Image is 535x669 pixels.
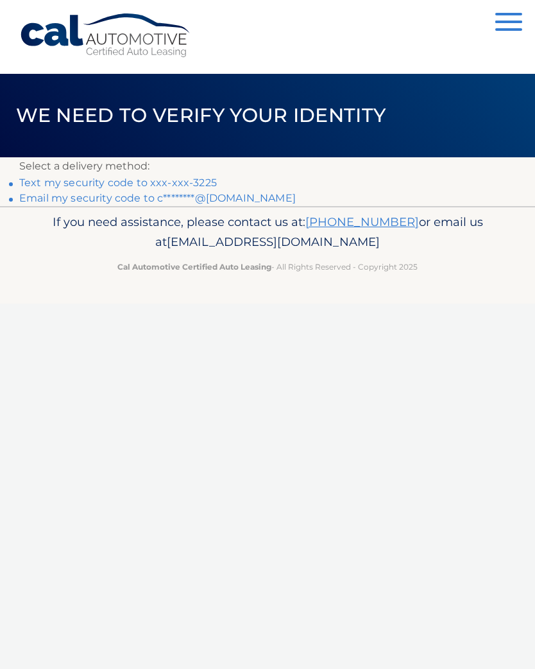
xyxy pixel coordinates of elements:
button: Menu [495,13,522,34]
a: Text my security code to xxx-xxx-3225 [19,177,217,189]
p: Select a delivery method: [19,157,516,175]
p: - All Rights Reserved - Copyright 2025 [19,260,516,274]
strong: Cal Automotive Certified Auto Leasing [117,262,271,272]
a: Cal Automotive [19,13,192,58]
span: We need to verify your identity [16,103,386,127]
a: [PHONE_NUMBER] [305,214,419,229]
p: If you need assistance, please contact us at: or email us at [19,212,516,253]
a: Email my security code to c********@[DOMAIN_NAME] [19,192,296,204]
span: [EMAIL_ADDRESS][DOMAIN_NAME] [167,234,380,249]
